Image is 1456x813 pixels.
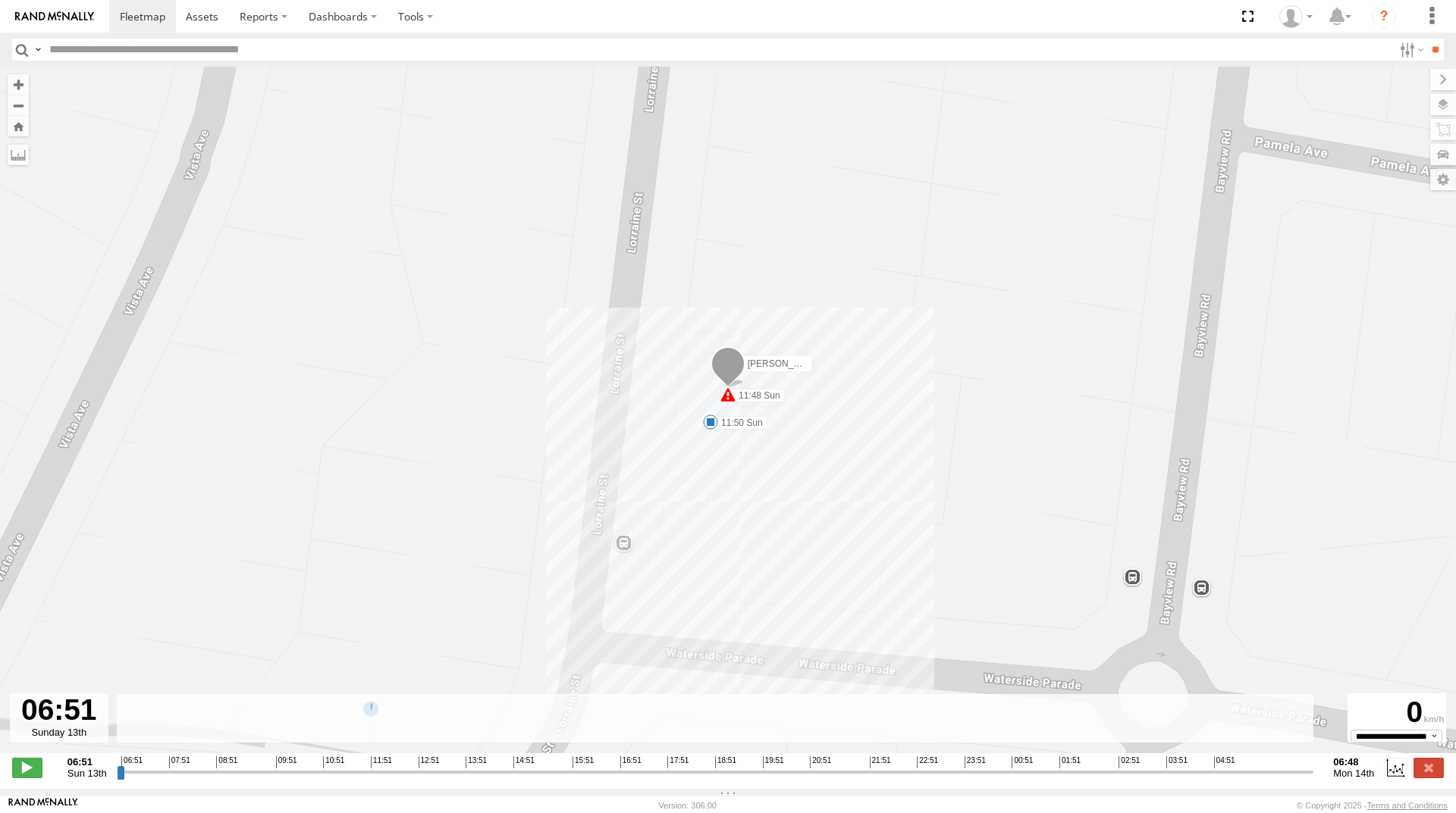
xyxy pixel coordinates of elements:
div: Marco DiBenedetto [1274,5,1318,28]
span: 01:51 [1059,756,1081,768]
span: 11:51 [371,756,392,768]
button: Zoom Home [8,116,29,136]
span: 09:51 [276,756,297,768]
span: Sun 13th Jul 2025 [67,768,107,779]
span: 15:51 [573,756,594,768]
span: 20:51 [810,756,831,768]
span: 23:51 [965,756,986,768]
span: 17:51 [667,756,689,768]
label: Search Filter Options [1394,39,1426,61]
span: 10:51 [323,756,344,768]
span: 19:51 [763,756,784,768]
span: 18:51 [715,756,736,768]
a: Terms and Conditions [1367,801,1448,810]
strong: 06:51 [67,756,107,768]
span: 21:51 [870,756,891,768]
i: ? [1372,5,1396,29]
button: Zoom out [8,95,29,116]
label: Measure [8,144,29,165]
button: Zoom in [8,74,29,95]
label: 11:50 Sun [711,416,767,430]
span: 12:51 [419,756,440,768]
img: rand-logo.svg [15,11,94,22]
div: Version: 306.00 [659,801,717,810]
label: 11:48 Sun [728,389,785,402]
span: 13:51 [466,756,487,768]
span: 06:51 [121,756,143,768]
span: 07:51 [169,756,190,768]
span: 22:51 [917,756,938,768]
label: Close [1414,758,1444,777]
label: Search Query [32,39,44,61]
span: 03:51 [1166,756,1188,768]
a: Visit our Website [8,798,78,813]
span: 04:51 [1214,756,1235,768]
span: 16:51 [620,756,642,768]
span: 14:51 [513,756,535,768]
span: 02:51 [1119,756,1140,768]
label: Play/Stop [12,758,42,777]
div: © Copyright 2025 - [1297,801,1448,810]
strong: 06:48 [1333,756,1374,768]
span: [PERSON_NAME] - 360NA6 [GEOGRAPHIC_DATA] [748,358,961,368]
label: Map Settings [1430,169,1456,190]
span: 08:51 [216,756,237,768]
span: 00:51 [1012,756,1033,768]
span: Mon 14th Jul 2025 [1333,768,1374,779]
div: 0 [1350,696,1444,730]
